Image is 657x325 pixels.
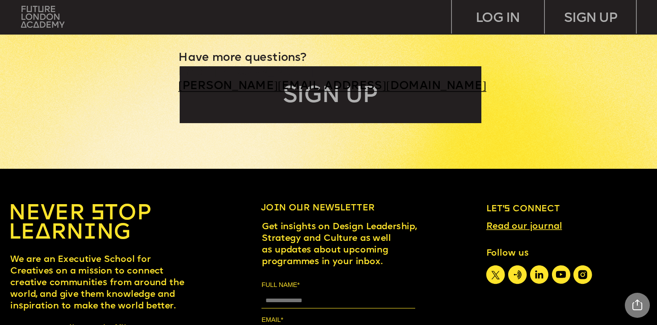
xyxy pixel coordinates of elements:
p: Have more questions? Email [PERSON_NAME] [178,51,610,80]
label: EMAIL* [261,315,415,325]
label: FULL NAME* [261,280,415,290]
span: Join our newsletter [261,203,375,213]
div: Share [625,293,650,318]
img: upload-bfdffa89-fac7-4f57-a443-c7c39906ba42.png [21,6,64,28]
span: Get insights on Design Leadership, Strategy and Culture as well as updates about upcoming program... [262,222,419,266]
span: Follow us [486,248,529,258]
a: Read our journal [486,222,562,232]
a: NEVER STOP LEARNING [8,203,157,245]
a: [PERSON_NAME][EMAIL_ADDRESS][DOMAIN_NAME] [178,81,486,93]
span: Let’s connect [486,204,560,214]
